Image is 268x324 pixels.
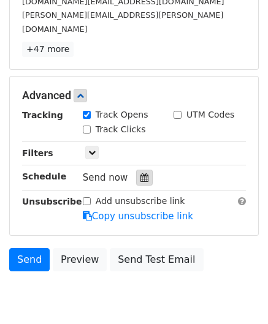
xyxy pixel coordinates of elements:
[186,108,234,121] label: UTM Codes
[96,108,148,121] label: Track Opens
[96,123,146,136] label: Track Clicks
[96,195,185,208] label: Add unsubscribe link
[83,211,193,222] a: Copy unsubscribe link
[22,10,223,34] small: [PERSON_NAME][EMAIL_ADDRESS][PERSON_NAME][DOMAIN_NAME]
[207,265,268,324] iframe: Chat Widget
[22,171,66,181] strong: Schedule
[22,148,53,158] strong: Filters
[22,42,74,57] a: +47 more
[22,110,63,120] strong: Tracking
[83,172,128,183] span: Send now
[53,248,107,271] a: Preview
[110,248,203,271] a: Send Test Email
[22,197,82,206] strong: Unsubscribe
[9,248,50,271] a: Send
[22,89,246,102] h5: Advanced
